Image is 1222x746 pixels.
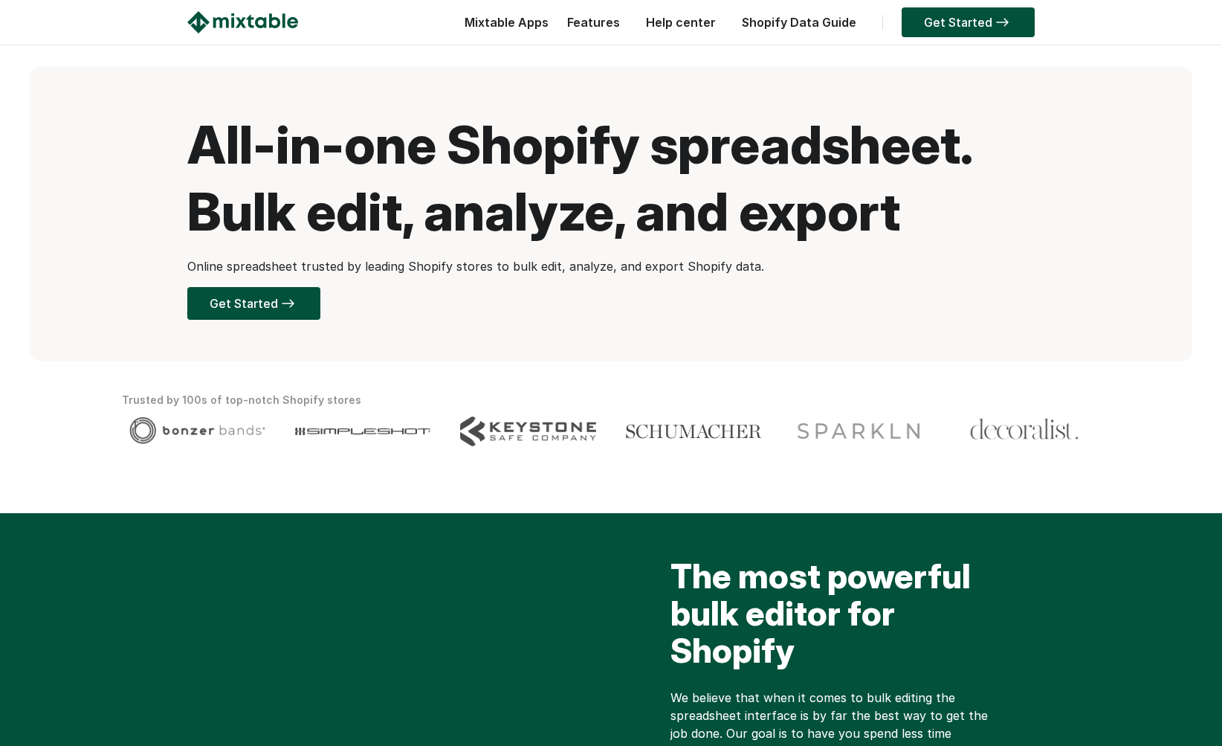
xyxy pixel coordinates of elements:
p: Online spreadsheet trusted by leading Shopify stores to bulk edit, analyze, and export Shopify data. [187,257,1035,275]
img: arrow-right.svg [278,299,298,308]
h2: The most powerful bulk editor for Shopify [670,558,1005,677]
div: Trusted by 100s of top-notch Shopify stores [122,391,1099,409]
img: Client logo [626,417,762,446]
a: Help center [639,15,723,30]
h1: All-in-one Shopify spreadsheet. Bulk edit, analyze, and export [187,112,1035,245]
img: Client logo [129,417,265,444]
a: Get Started [902,7,1035,37]
img: Mixtable logo [187,11,298,33]
div: Mixtable Apps [457,11,549,41]
a: Shopify Data Guide [734,15,864,30]
img: Client logo [969,417,1079,443]
img: Client logo [295,417,431,446]
img: arrow-right.svg [992,18,1012,27]
img: Client logo [792,417,928,446]
a: Get Started [187,287,320,320]
img: Client logo [460,417,596,446]
a: Features [560,15,627,30]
